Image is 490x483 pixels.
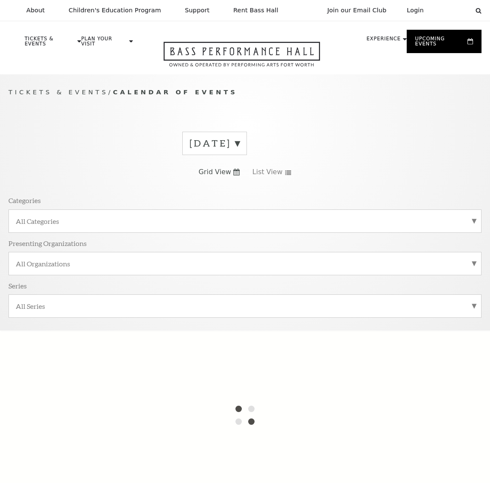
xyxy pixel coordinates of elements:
[16,302,474,311] label: All Series
[8,196,41,205] p: Categories
[68,7,161,14] p: Children's Education Program
[8,88,108,96] span: Tickets & Events
[81,37,127,51] p: Plan Your Visit
[367,37,401,46] p: Experience
[252,167,283,177] span: List View
[8,87,482,98] p: /
[198,167,231,177] span: Grid View
[415,37,465,51] p: Upcoming Events
[16,259,474,268] label: All Organizations
[8,239,87,248] p: Presenting Organizations
[26,7,45,14] p: About
[16,217,474,226] label: All Categories
[8,281,27,290] p: Series
[437,6,467,14] select: Select:
[233,7,278,14] p: Rent Bass Hall
[25,37,75,51] p: Tickets & Events
[185,7,210,14] p: Support
[190,137,240,150] label: [DATE]
[113,88,238,96] span: Calendar of Events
